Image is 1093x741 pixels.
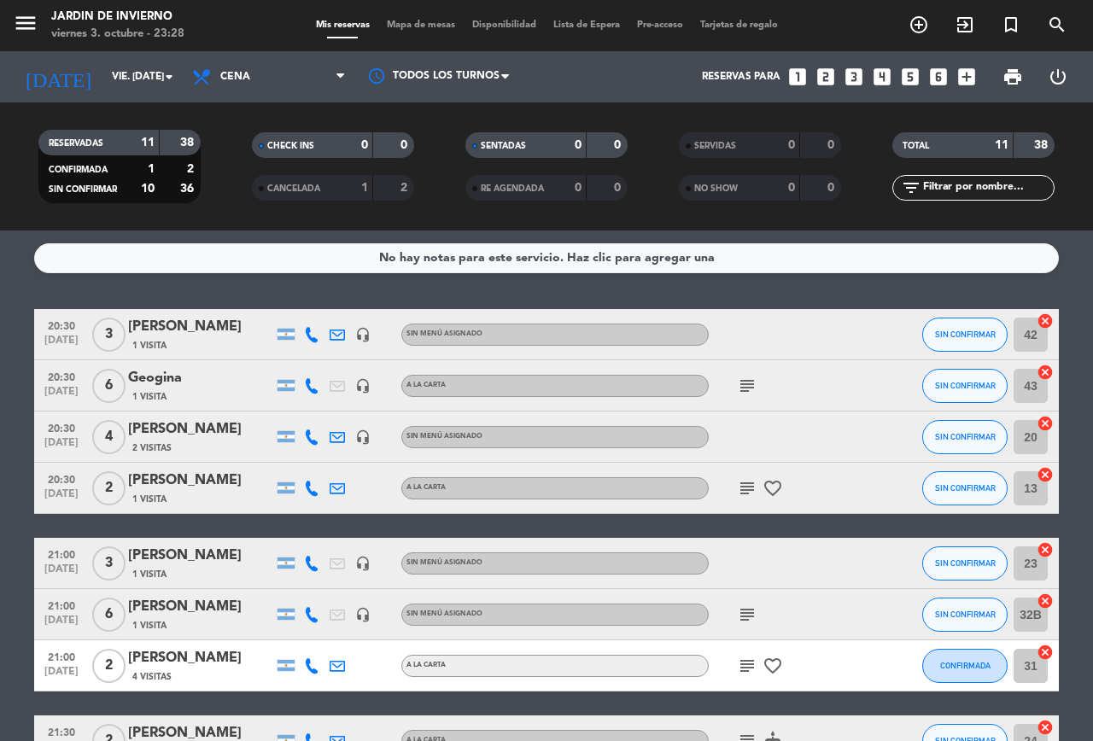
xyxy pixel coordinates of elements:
[788,139,795,151] strong: 0
[92,598,126,632] span: 6
[788,182,795,194] strong: 0
[575,182,582,194] strong: 0
[1048,67,1068,87] i: power_settings_new
[132,493,167,506] span: 1 Visita
[1037,312,1054,330] i: cancel
[406,662,446,668] span: A LA CARTA
[132,390,167,404] span: 1 Visita
[1034,139,1051,151] strong: 38
[922,471,1008,505] button: SIN CONFIRMAR
[220,71,250,83] span: Cena
[92,546,126,581] span: 3
[40,646,83,666] span: 21:00
[737,604,757,625] i: subject
[378,20,464,30] span: Mapa de mesas
[575,139,582,151] strong: 0
[49,139,103,148] span: RESERVADAS
[49,185,117,194] span: SIN CONFIRMAR
[379,248,715,268] div: No hay notas para este servicio. Haz clic para agregar una
[1002,67,1023,87] span: print
[132,670,172,684] span: 4 Visitas
[159,67,179,87] i: arrow_drop_down
[871,66,893,88] i: looks_4
[180,137,197,149] strong: 38
[141,137,155,149] strong: 11
[40,386,83,406] span: [DATE]
[406,484,446,491] span: A LA CARTA
[180,183,197,195] strong: 36
[935,330,996,339] span: SIN CONFIRMAR
[128,596,273,618] div: [PERSON_NAME]
[614,182,624,194] strong: 0
[40,595,83,615] span: 21:00
[40,417,83,437] span: 20:30
[545,20,628,30] span: Lista de Espera
[92,369,126,403] span: 6
[355,607,371,622] i: headset_mic
[694,184,738,193] span: NO SHOW
[827,182,838,194] strong: 0
[406,330,482,337] span: Sin menú asignado
[132,339,167,353] span: 1 Visita
[355,327,371,342] i: headset_mic
[40,315,83,335] span: 20:30
[901,178,921,198] i: filter_list
[922,318,1008,352] button: SIN CONFIRMAR
[40,615,83,634] span: [DATE]
[128,316,273,338] div: [PERSON_NAME]
[92,649,126,683] span: 2
[843,66,865,88] i: looks_3
[922,649,1008,683] button: CONFIRMADA
[935,432,996,441] span: SIN CONFIRMAR
[128,367,273,389] div: Geogina
[1037,415,1054,432] i: cancel
[40,488,83,508] span: [DATE]
[922,546,1008,581] button: SIN CONFIRMAR
[955,15,975,35] i: exit_to_app
[922,598,1008,632] button: SIN CONFIRMAR
[13,58,103,96] i: [DATE]
[92,420,126,454] span: 4
[400,139,411,151] strong: 0
[614,139,624,151] strong: 0
[956,66,978,88] i: add_box
[737,656,757,676] i: subject
[935,558,996,568] span: SIN CONFIRMAR
[940,661,991,670] span: CONFIRMADA
[922,420,1008,454] button: SIN CONFIRMAR
[481,142,526,150] span: SENTADAS
[49,166,108,174] span: CONFIRMADA
[40,563,83,583] span: [DATE]
[128,418,273,441] div: [PERSON_NAME]
[786,66,809,88] i: looks_one
[694,142,736,150] span: SERVIDAS
[40,721,83,741] span: 21:30
[40,335,83,354] span: [DATE]
[355,378,371,394] i: headset_mic
[1035,51,1080,102] div: LOG OUT
[361,182,368,194] strong: 1
[406,433,482,440] span: Sin menú asignado
[51,26,184,43] div: viernes 3. octubre - 23:28
[935,381,996,390] span: SIN CONFIRMAR
[481,184,544,193] span: RE AGENDADA
[307,20,378,30] span: Mis reservas
[692,20,786,30] span: Tarjetas de regalo
[187,163,197,175] strong: 2
[1047,15,1067,35] i: search
[361,139,368,151] strong: 0
[355,556,371,571] i: headset_mic
[1037,592,1054,610] i: cancel
[1037,364,1054,381] i: cancel
[922,369,1008,403] button: SIN CONFIRMAR
[1037,541,1054,558] i: cancel
[903,142,929,150] span: TOTAL
[1037,644,1054,661] i: cancel
[267,142,314,150] span: CHECK INS
[128,545,273,567] div: [PERSON_NAME]
[132,619,167,633] span: 1 Visita
[1037,466,1054,483] i: cancel
[702,71,780,83] span: Reservas para
[267,184,320,193] span: CANCELADA
[40,544,83,563] span: 21:00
